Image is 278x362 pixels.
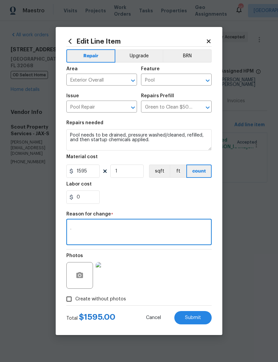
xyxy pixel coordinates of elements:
textarea: Pool needs to be drained, pressure washed/cleaned, refilled, and then startup chemicals applied. [66,129,212,151]
h2: Edit Line Item [66,38,206,45]
h5: Material cost [66,155,98,159]
button: Submit [174,311,212,324]
span: Cancel [146,315,161,320]
span: Submit [185,315,201,320]
h5: Repairs needed [66,121,103,125]
button: BRN [163,49,212,63]
h5: Photos [66,253,83,258]
button: Open [203,103,212,112]
textarea: . [70,226,208,240]
h5: Repairs Prefill [141,94,174,98]
span: Create without photos [75,296,126,303]
h5: Issue [66,94,79,98]
div: Total [66,314,115,322]
h5: Feature [141,67,160,71]
button: Repair [66,49,115,63]
button: Open [128,103,138,112]
button: count [186,165,212,178]
h5: Reason for change [66,212,111,216]
button: Upgrade [115,49,163,63]
button: Open [203,76,212,85]
h5: Area [66,67,78,71]
span: $ 1595.00 [79,313,115,321]
h5: Labor cost [66,182,92,186]
button: Cancel [135,311,172,324]
button: sqft [149,165,170,178]
button: ft [170,165,186,178]
button: Open [128,76,138,85]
